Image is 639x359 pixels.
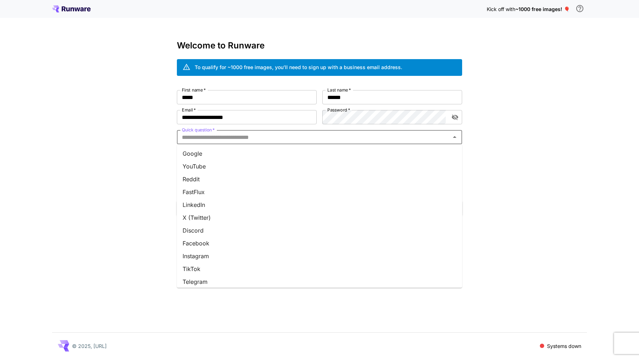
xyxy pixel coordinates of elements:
label: First name [182,87,206,93]
li: Google [177,147,462,160]
li: Facebook [177,237,462,250]
label: Password [327,107,350,113]
li: YouTube [177,160,462,173]
p: © 2025, [URL] [72,342,107,350]
li: FastFlux [177,186,462,198]
button: In order to qualify for free credit, you need to sign up with a business email address and click ... [573,1,587,16]
button: Close [450,132,460,142]
p: Systems down [547,342,581,350]
li: Instagram [177,250,462,262]
span: ~1000 free images! 🎈 [515,6,570,12]
button: toggle password visibility [449,111,461,124]
li: Reddit [177,173,462,186]
label: Quick question [182,127,215,133]
li: TikTok [177,262,462,275]
div: To qualify for ~1000 free images, you’ll need to sign up with a business email address. [195,63,402,71]
span: Kick off with [487,6,515,12]
li: LinkedIn [177,198,462,211]
label: Last name [327,87,351,93]
li: X (Twitter) [177,211,462,224]
li: Discord [177,224,462,237]
h3: Welcome to Runware [177,41,462,51]
label: Email [182,107,196,113]
li: Telegram [177,275,462,288]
